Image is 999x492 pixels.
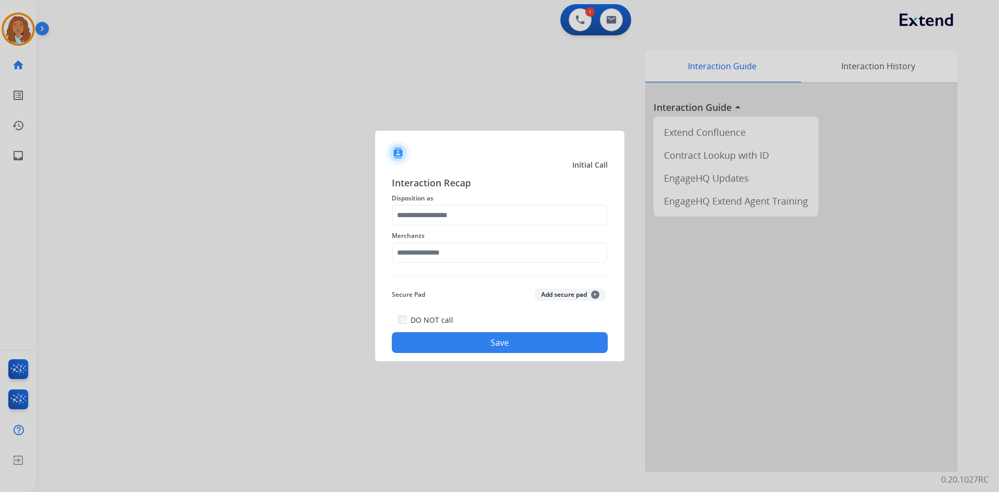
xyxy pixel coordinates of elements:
span: Secure Pad [392,288,425,301]
span: Disposition as [392,192,608,205]
span: Interaction Recap [392,175,608,192]
img: contactIcon [386,141,411,166]
label: DO NOT call [411,315,453,325]
button: Save [392,332,608,353]
span: Merchants [392,230,608,242]
p: 0.20.1027RC [941,473,989,486]
img: contact-recap-line.svg [392,275,608,276]
button: Add secure pad+ [535,288,606,301]
span: Initial Call [572,160,608,170]
span: + [591,291,599,299]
